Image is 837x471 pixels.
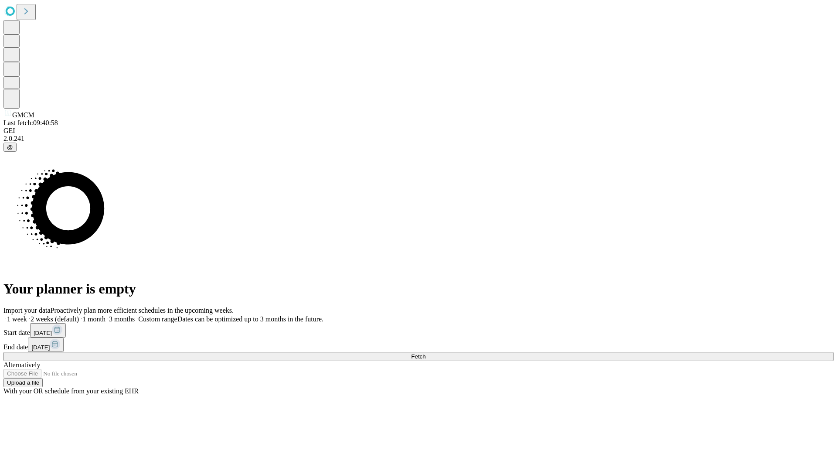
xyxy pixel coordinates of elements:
[3,352,834,361] button: Fetch
[31,315,79,323] span: 2 weeks (default)
[31,344,50,351] span: [DATE]
[3,387,139,395] span: With your OR schedule from your existing EHR
[138,315,177,323] span: Custom range
[3,127,834,135] div: GEI
[34,330,52,336] span: [DATE]
[7,315,27,323] span: 1 week
[109,315,135,323] span: 3 months
[3,361,40,369] span: Alternatively
[177,315,323,323] span: Dates can be optimized up to 3 months in the future.
[12,111,34,119] span: GMCM
[3,307,51,314] span: Import your data
[30,323,66,338] button: [DATE]
[3,135,834,143] div: 2.0.241
[3,323,834,338] div: Start date
[3,281,834,297] h1: Your planner is empty
[411,353,425,360] span: Fetch
[28,338,64,352] button: [DATE]
[3,143,17,152] button: @
[82,315,105,323] span: 1 month
[3,378,43,387] button: Upload a file
[3,338,834,352] div: End date
[3,119,58,126] span: Last fetch: 09:40:58
[51,307,234,314] span: Proactively plan more efficient schedules in the upcoming weeks.
[7,144,13,150] span: @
